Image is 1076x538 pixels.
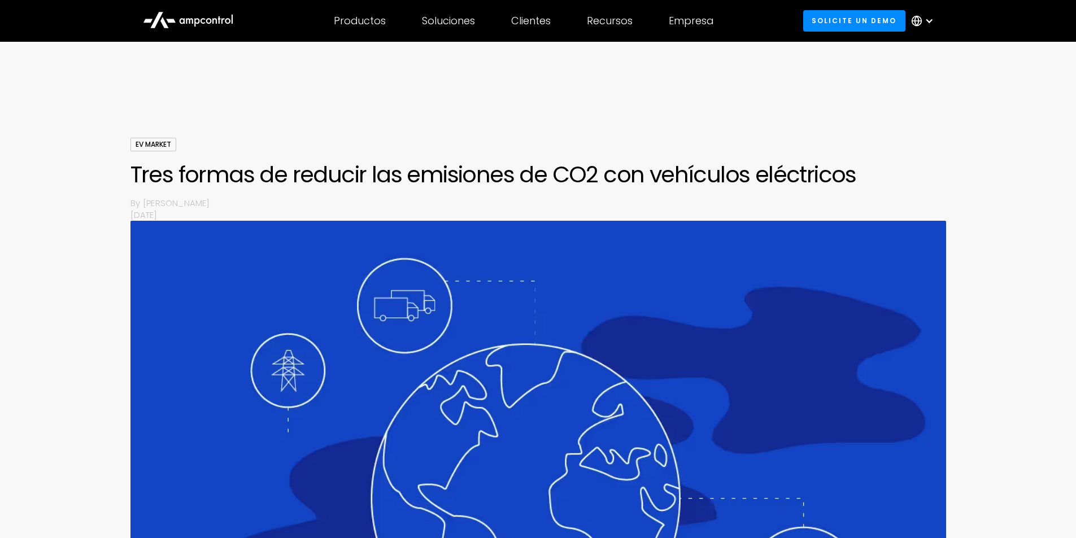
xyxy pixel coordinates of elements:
div: Soluciones [422,15,475,27]
a: Solicite un demo [803,10,905,31]
div: Productos [334,15,386,27]
div: EV Market [130,138,176,151]
div: Clientes [511,15,551,27]
div: Empresa [669,15,713,27]
p: By [130,197,143,209]
p: [PERSON_NAME] [143,197,946,209]
p: [DATE] [130,209,946,221]
div: Recursos [587,15,633,27]
h1: Tres formas de reducir las emisiones de CO2 con vehículos eléctricos [130,161,946,188]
